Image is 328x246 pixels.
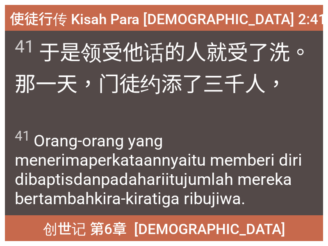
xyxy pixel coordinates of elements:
span: Orang-orang yang menerima [15,128,313,208]
wg907: dan [15,170,292,208]
span: 于是 [15,36,313,99]
wg5616: tiga ribu [152,189,246,208]
wg5590: ， [266,72,287,96]
wg846: itu memberi diri dibaptis [15,150,302,208]
wg4369: kira-kira [94,189,246,208]
wg4369: 三千 [203,72,287,96]
wg2250: itu [15,170,292,208]
sup: 41 [15,36,34,57]
wg1565: 天 [57,72,287,96]
wg5616: 添了 [161,72,287,96]
span: 使徒行传 Kisah Para [DEMOGRAPHIC_DATA] 2:41 [10,7,326,29]
wg1565: jumlah mereka bertambah [15,170,292,208]
wg5153: 人 [245,72,287,96]
wg5153: jiwa [212,189,246,208]
wg5590: . [241,189,246,208]
sup: 41 [15,128,30,144]
wg2532: pada [15,170,292,208]
wg1722: hari [15,170,292,208]
wg588: perkataannya [15,150,302,208]
wg846: 话 [15,41,311,96]
wg3767: 领受 [15,41,311,96]
wg588: 他 [15,41,311,96]
wg2250: ，门徒约 [77,72,287,96]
